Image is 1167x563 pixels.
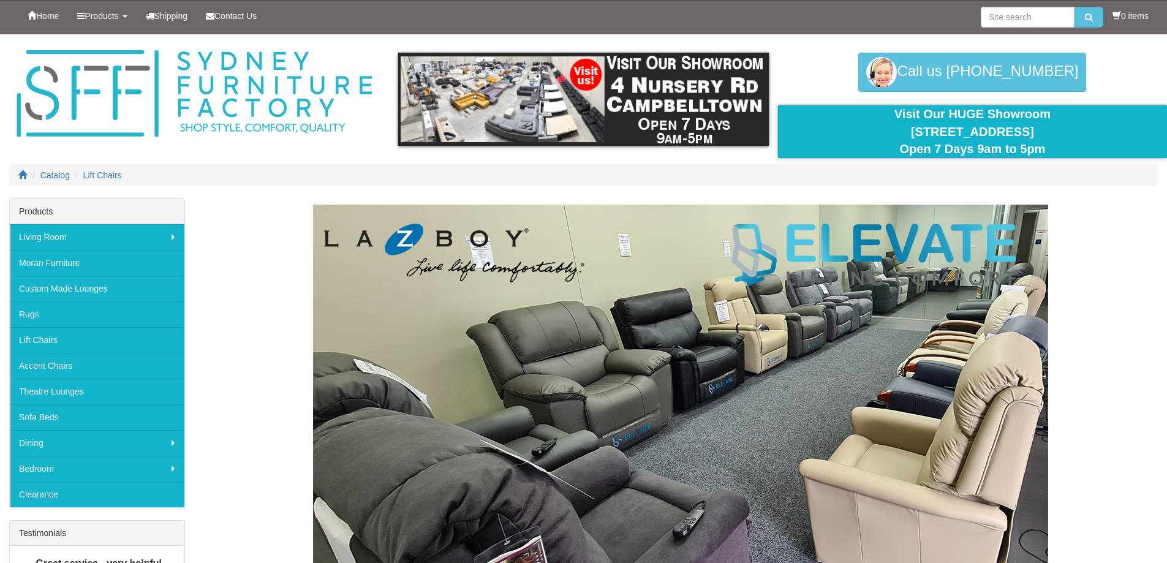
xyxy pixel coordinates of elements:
a: Accent Chairs [10,353,184,379]
a: Sofa Beds [10,404,184,430]
div: Products [10,199,184,224]
input: Site search [981,7,1074,28]
a: Bedroom [10,456,184,482]
img: showroom.gif [398,53,769,146]
span: Shipping [154,11,188,21]
span: Contact Us [214,11,257,21]
a: Custom Made Lounges [10,276,184,301]
a: Moran Furniture [10,250,184,276]
span: Products [85,11,118,21]
a: Living Room [10,224,184,250]
div: Testimonials [10,521,184,546]
li: 0 items [1112,10,1149,22]
a: Dining [10,430,184,456]
a: Lift Chairs [83,170,122,180]
a: Catalog [40,170,70,180]
span: Home [36,11,59,21]
a: Contact Us [197,1,266,31]
div: Visit Our HUGE Showroom [STREET_ADDRESS] Open 7 Days 9am to 5pm [787,105,1158,158]
a: Shipping [137,1,197,31]
a: Products [68,1,136,31]
a: Theatre Lounges [10,379,184,404]
a: Rugs [10,301,184,327]
img: Sydney Furniture Factory [10,47,378,142]
a: Home [18,1,68,31]
a: Lift Chairs [10,327,184,353]
a: Clearance [10,482,184,507]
